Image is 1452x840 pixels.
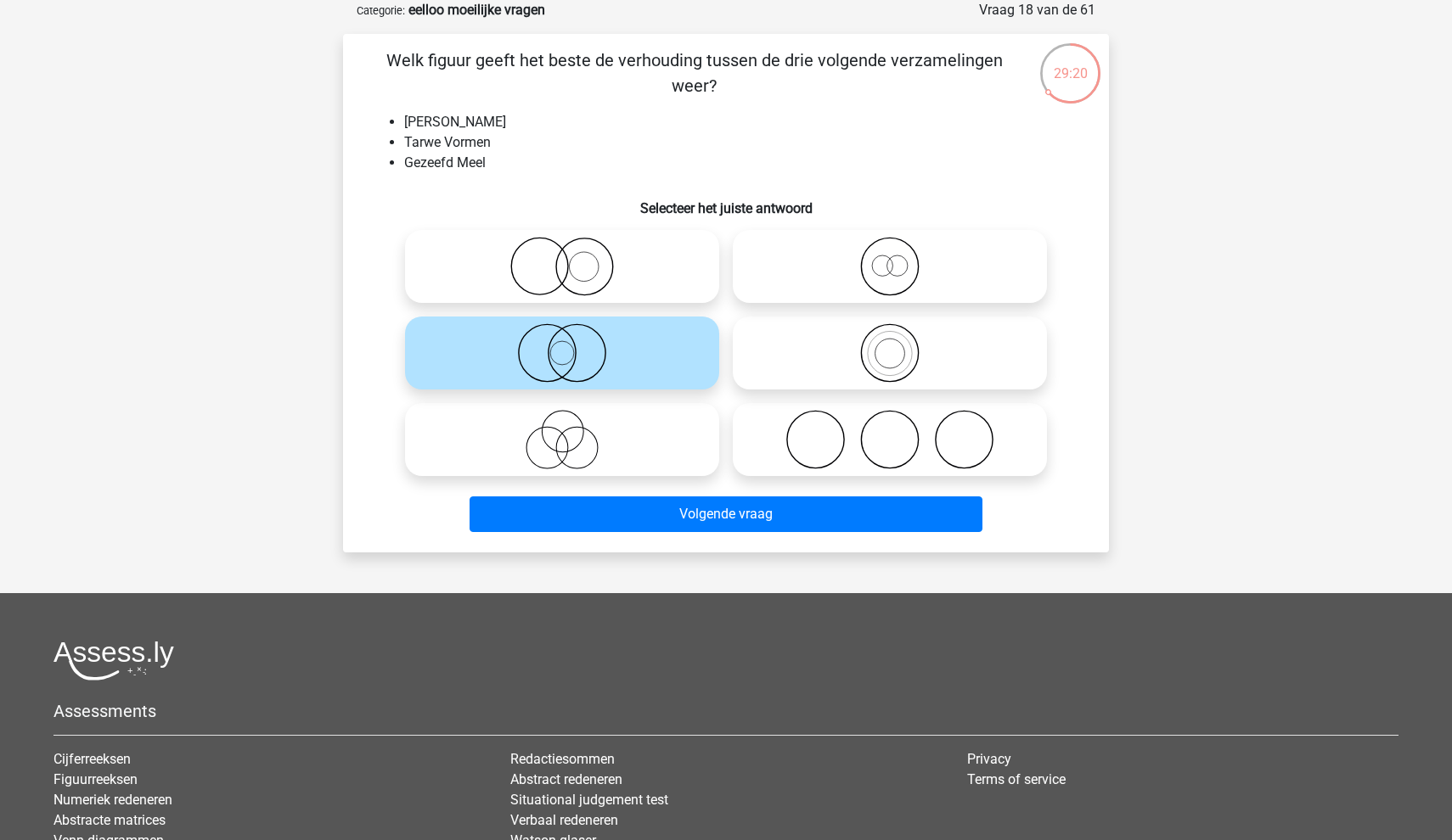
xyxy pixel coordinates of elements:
img: Assessly logo [53,641,174,680]
h5: Assessments [53,701,1399,721]
div: 29:20 [1038,42,1102,84]
a: Abstracte matrices [53,812,166,828]
button: Volgende vraag [470,496,983,532]
a: Privacy [967,751,1011,767]
p: Welk figuur geeft het beste de verhouding tussen de drie volgende verzamelingen weer? [370,48,1018,98]
a: Verbaal redeneren [510,812,618,828]
a: Numeriek redeneren [53,792,172,808]
a: Figuurreeksen [53,771,138,787]
strong: eelloo moeilijke vragen [408,2,545,18]
li: [PERSON_NAME] [404,112,1082,132]
a: Terms of service [967,771,1066,787]
li: Gezeefd Meel [404,153,1082,173]
li: Tarwe Vormen [404,132,1082,153]
a: Cijferreeksen [53,751,131,767]
small: Categorie: [357,4,405,17]
h6: Selecteer het juiste antwoord [370,187,1082,216]
a: Redactiesommen [510,751,615,767]
a: Situational judgement test [510,792,668,808]
a: Abstract redeneren [510,771,622,787]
